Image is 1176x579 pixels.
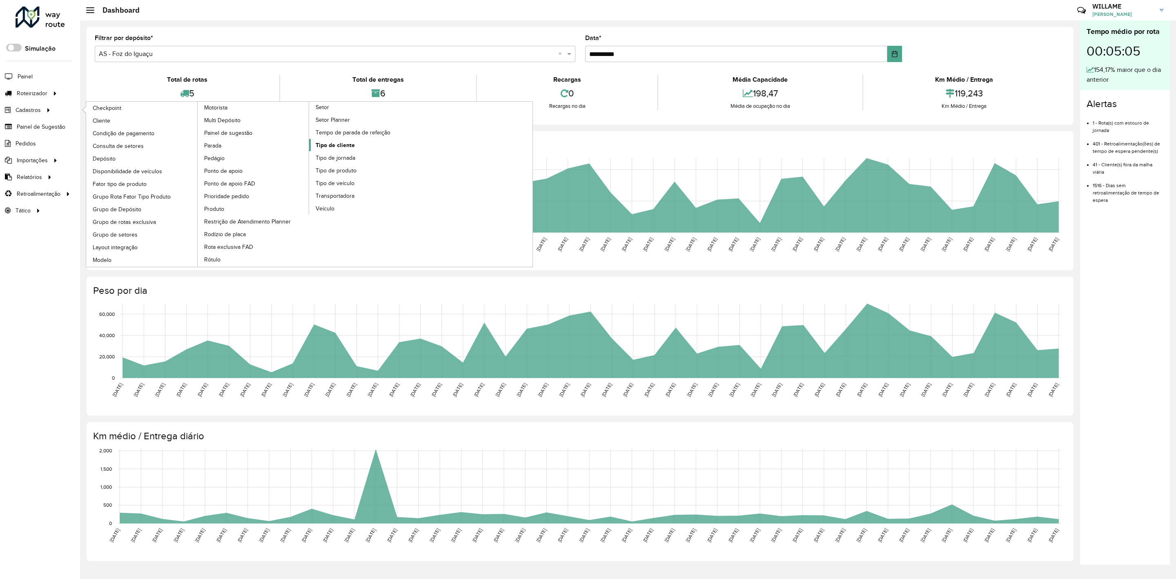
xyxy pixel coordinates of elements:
[309,152,421,164] a: Tipo de jornada
[813,237,824,252] text: [DATE]
[1026,528,1038,543] text: [DATE]
[324,382,336,398] text: [DATE]
[727,237,739,252] text: [DATE]
[1092,11,1154,18] span: [PERSON_NAME]
[865,102,1063,110] div: Km Médio / Entrega
[204,217,291,226] span: Restrição de Atendimento Planner
[877,528,889,543] text: [DATE]
[86,216,198,228] a: Grupo de rotas exclusiva
[450,528,462,543] text: [DATE]
[93,129,154,138] span: Condição de pagamento
[727,528,739,543] text: [DATE]
[791,528,803,543] text: [DATE]
[835,382,846,398] text: [DATE]
[1093,113,1163,134] li: 1 - Rota(s) com estouro de jornada
[599,528,611,543] text: [DATE]
[204,154,225,163] span: Pedágio
[86,102,198,114] a: Checkpoint
[430,382,442,398] text: [DATE]
[771,382,783,398] text: [DATE]
[578,237,590,252] text: [DATE]
[86,165,198,177] a: Disponibilidade de veículos
[1047,237,1059,252] text: [DATE]
[1005,528,1017,543] text: [DATE]
[316,128,390,137] span: Tempo de parada de refeição
[792,382,804,398] text: [DATE]
[86,190,198,203] a: Grupo Rota Fator Tipo Produto
[642,237,654,252] text: [DATE]
[198,165,310,177] a: Ponto de apoio
[86,140,198,152] a: Consulta de setores
[309,114,421,126] a: Setor Planner
[1073,2,1090,19] a: Contato Rápido
[204,230,246,239] span: Rodízio de placa
[898,528,910,543] text: [DATE]
[1026,382,1038,398] text: [DATE]
[791,237,803,252] text: [DATE]
[1087,65,1163,85] div: 154,17% maior que o dia anterior
[660,75,860,85] div: Média Capacidade
[621,528,633,543] text: [DATE]
[685,237,697,252] text: [DATE]
[301,528,312,543] text: [DATE]
[1093,155,1163,176] li: 41 - Cliente(s) fora da malha viária
[316,166,356,175] span: Tipo de produto
[642,528,654,543] text: [DATE]
[97,85,277,102] div: 5
[865,75,1063,85] div: Km Médio / Entrega
[749,237,761,252] text: [DATE]
[198,127,310,139] a: Painel de sugestão
[204,205,224,213] span: Produto
[537,382,549,398] text: [DATE]
[151,528,163,543] text: [DATE]
[93,139,1065,151] h4: Capacidade por dia
[99,448,112,453] text: 2,000
[479,85,655,102] div: 0
[93,243,138,252] span: Layout integração
[1093,176,1163,204] li: 1516 - Dias sem retroalimentação de tempo de espera
[93,256,111,264] span: Modelo
[93,154,116,163] span: Depósito
[258,528,270,543] text: [DATE]
[749,528,761,543] text: [DATE]
[1047,382,1059,398] text: [DATE]
[100,466,112,472] text: 1,500
[920,528,931,543] text: [DATE]
[452,382,463,398] text: [DATE]
[557,237,568,252] text: [DATE]
[204,129,252,137] span: Painel de sugestão
[309,126,421,139] a: Tempo de parada de refeição
[16,206,31,215] span: Tático
[93,116,110,125] span: Cliente
[877,237,889,252] text: [DATE]
[316,141,355,150] span: Tipo de cliente
[984,382,996,398] text: [DATE]
[198,152,310,164] a: Pedágio
[16,106,41,114] span: Cadastros
[429,528,441,543] text: [DATE]
[492,528,504,543] text: [DATE]
[303,382,315,398] text: [DATE]
[316,116,350,124] span: Setor Planner
[16,139,36,148] span: Pedidos
[99,354,115,359] text: 20,000
[494,382,506,398] text: [DATE]
[239,382,251,398] text: [DATE]
[94,6,140,15] h2: Dashboard
[898,237,910,252] text: [DATE]
[198,203,310,215] a: Produto
[279,528,291,543] text: [DATE]
[196,382,208,398] text: [DATE]
[407,528,419,543] text: [DATE]
[322,528,334,543] text: [DATE]
[25,44,56,54] label: Simulação
[17,89,47,98] span: Roteirizador
[204,167,243,175] span: Ponto de apoio
[309,139,421,151] a: Tipo de cliente
[204,116,241,125] span: Multi Depósito
[198,241,310,253] a: Rota exclusiva FAD
[664,237,675,252] text: [DATE]
[18,72,33,81] span: Painel
[1005,237,1017,252] text: [DATE]
[983,528,995,543] text: [DATE]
